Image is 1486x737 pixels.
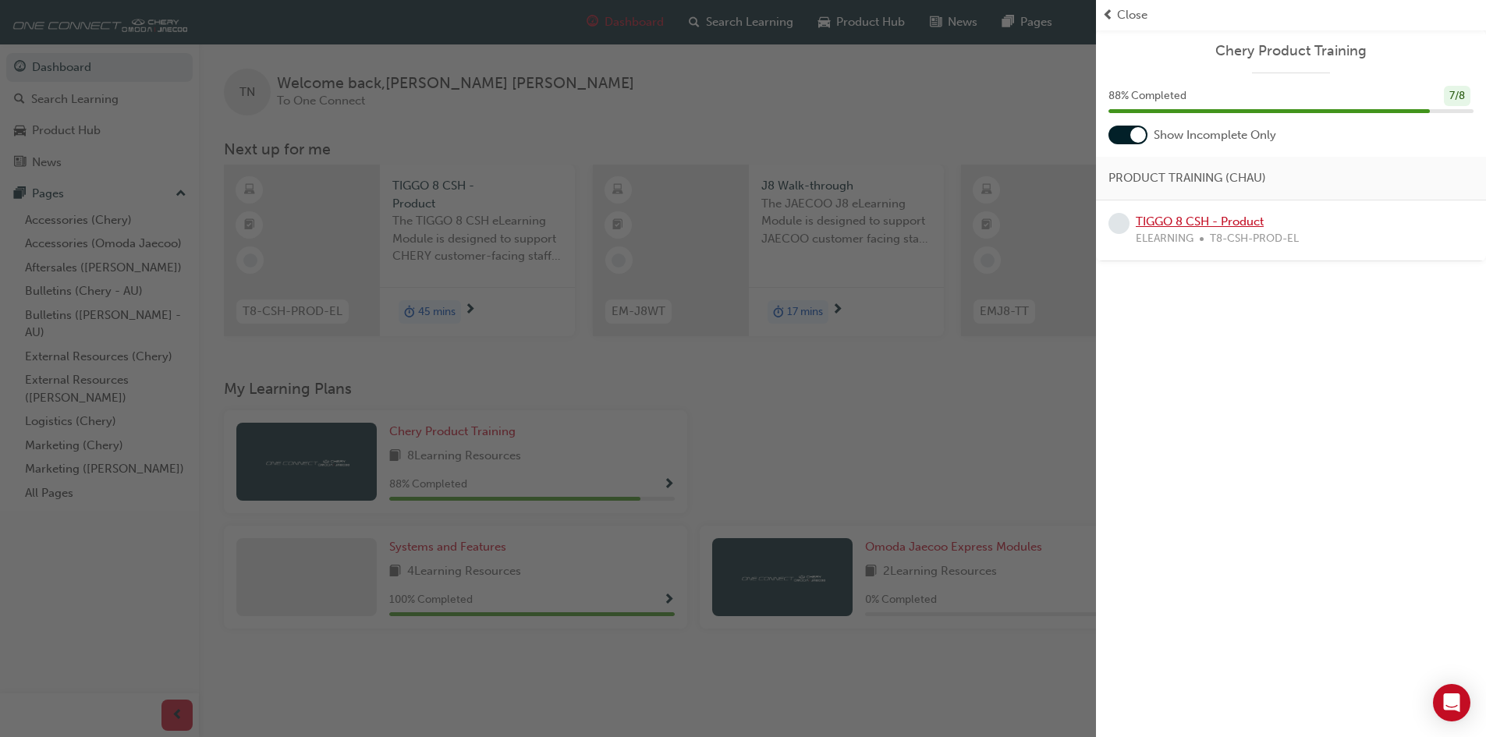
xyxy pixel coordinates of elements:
div: Open Intercom Messenger [1433,684,1470,721]
span: Show Incomplete Only [1154,126,1276,144]
span: 88 % Completed [1108,87,1186,105]
span: ELEARNING [1136,230,1193,248]
span: PRODUCT TRAINING (CHAU) [1108,169,1266,187]
a: Chery Product Training [1108,42,1474,60]
div: 7 / 8 [1444,86,1470,107]
button: prev-iconClose [1102,6,1480,24]
span: Close [1117,6,1147,24]
span: prev-icon [1102,6,1114,24]
a: TIGGO 8 CSH - Product [1136,214,1264,229]
span: T8-CSH-PROD-EL [1210,230,1299,248]
span: learningRecordVerb_NONE-icon [1108,213,1130,234]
